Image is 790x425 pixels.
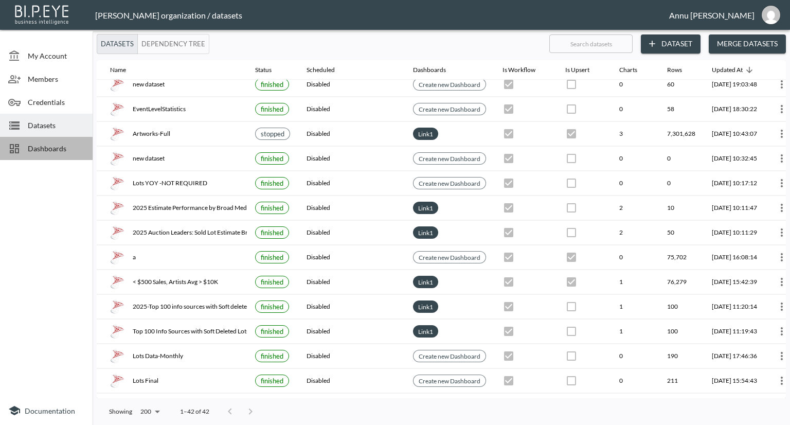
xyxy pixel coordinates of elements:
th: {"type":"div","key":null,"ref":null,"props":{"style":{"display":"flex","gap":16,"alignItems":"cen... [102,97,247,121]
span: finished [261,204,283,212]
th: 7,301,628 [659,122,704,146]
div: Create new Dashboard [413,103,486,115]
th: Disabled [298,394,405,418]
th: Disabled [298,97,405,121]
a: Create new Dashboard [417,252,482,263]
img: mssql icon [110,225,124,240]
button: more [774,348,790,364]
button: more [774,150,790,167]
div: new dataset [110,151,239,166]
div: 200 [136,405,164,418]
button: Merge Datasets [709,34,786,54]
th: {"type":{},"key":null,"ref":null,"props":{"disabled":true,"checked":false,"color":"primary","styl... [557,369,611,393]
th: {"type":"div","key":null,"ref":null,"props":{"style":{"display":"flex","gap":16,"alignItems":"cen... [102,196,247,220]
th: Disabled [298,369,405,393]
th: {"type":{},"key":null,"ref":null,"props":{"disabled":true,"checked":true,"color":"primary","style... [494,245,557,270]
th: 0 [611,245,659,270]
span: Scheduled [307,64,348,76]
div: Rows [667,64,682,76]
a: Create new Dashboard [417,350,482,362]
th: {"type":{},"key":null,"ref":null,"props":{"size":"small","clickable":true,"style":{"background":"... [405,394,494,418]
th: 0 [611,394,659,418]
th: {"type":{},"key":null,"ref":null,"props":{"size":"small","clickable":true,"style":{"background":"... [405,73,494,97]
th: 2 [611,196,659,220]
a: Link1 [416,227,435,239]
th: {"type":"div","key":null,"ref":null,"props":{"style":{"display":"flex","flexWrap":"wrap","gap":6}... [405,270,494,294]
span: Name [110,64,139,76]
th: 100 [659,320,704,344]
th: {"type":{},"key":null,"ref":null,"props":{"disabled":true,"checked":true,"color":"primary","style... [494,73,557,97]
div: Dashboards [413,64,446,76]
th: {"type":{},"key":null,"ref":null,"props":{"size":"small","label":{"type":{},"key":null,"ref":null... [247,122,298,146]
th: {"type":{},"key":null,"ref":null,"props":{"size":"small","clickable":true,"style":{"background":"... [405,344,494,368]
th: 3 [611,122,659,146]
th: 2025-08-13, 11:19:43 [704,320,765,344]
th: {"type":{},"key":null,"ref":null,"props":{"disabled":true,"checked":false,"color":"primary","styl... [557,147,611,171]
div: Link1 [413,202,438,214]
th: 0 [659,171,704,196]
div: a [110,250,239,264]
th: {"type":{},"key":null,"ref":null,"props":{"disabled":true,"checked":false,"color":"primary","styl... [557,97,611,121]
th: {"type":"div","key":null,"ref":null,"props":{"style":{"display":"flex","gap":16,"alignItems":"cen... [102,270,247,294]
button: more [774,175,790,191]
img: mssql icon [110,275,124,289]
button: more [774,200,790,216]
div: Link1 [413,300,438,313]
th: {"type":{},"key":null,"ref":null,"props":{"size":"small","label":{"type":{},"key":null,"ref":null... [247,270,298,294]
th: 2025-08-20, 10:11:47 [704,196,765,220]
th: {"type":"div","key":null,"ref":null,"props":{"style":{"display":"flex","gap":16,"alignItems":"cen... [102,320,247,344]
span: Members [28,74,84,84]
th: {"type":{},"key":null,"ref":null,"props":{"disabled":true,"checked":false,"color":"primary","styl... [557,196,611,220]
th: 2025-08-20, 10:11:29 [704,221,765,245]
th: {"type":"div","key":null,"ref":null,"props":{"style":{"display":"flex","gap":16,"alignItems":"cen... [102,295,247,319]
div: Updated At [712,64,743,76]
div: Top 100 Info Sources with Soft Deleted Lots 2024 [110,324,239,339]
th: {"type":{},"key":null,"ref":null,"props":{"disabled":true,"checked":true,"color":"primary","style... [494,122,557,146]
span: finished [261,80,283,88]
th: 2025-08-21, 10:43:07 [704,122,765,146]
th: 2025-08-21, 10:17:12 [704,171,765,196]
div: Lots Data-Monthly [110,349,239,363]
span: Dashboards [28,143,84,154]
th: {"type":{},"key":null,"ref":null,"props":{"size":"small","clickable":true,"style":{"background":"... [405,369,494,393]
div: 2025 Estimate Performance by Broad Media [110,201,239,215]
th: {"type":{},"key":null,"ref":null,"props":{"size":"small","label":{"type":{},"key":null,"ref":null... [247,73,298,97]
button: more [774,298,790,315]
div: Lots Final [110,374,239,388]
img: 30a3054078d7a396129f301891e268cf [762,6,780,24]
th: 2025-08-14, 15:42:39 [704,270,765,294]
th: {"type":"div","key":null,"ref":null,"props":{"style":{"display":"flex","flexWrap":"wrap","gap":6}... [405,122,494,146]
th: 2 [611,221,659,245]
img: mssql icon [110,349,124,363]
div: Link1 [413,128,438,140]
img: mssql icon [110,102,124,116]
a: Link1 [416,276,435,288]
div: new dataset [110,77,239,92]
th: Disabled [298,320,405,344]
th: {"type":"div","key":null,"ref":null,"props":{"style":{"display":"flex","gap":16,"alignItems":"cen... [102,369,247,393]
th: 2025-08-05, 15:52:11 [704,394,765,418]
img: mssql icon [110,176,124,190]
a: Link1 [416,202,435,214]
th: 58 [659,97,704,121]
th: {"type":{},"key":null,"ref":null,"props":{"disabled":true,"checked":true,"color":"primary","style... [494,97,557,121]
span: Dashboards [413,64,459,76]
div: Link1 [413,226,438,239]
th: 2025-08-14, 16:08:14 [704,245,765,270]
th: 0 [611,147,659,171]
button: more [774,397,790,414]
th: 2025-08-13, 11:20:14 [704,295,765,319]
p: Showing [109,407,132,416]
a: Create new Dashboard [417,79,482,91]
th: {"type":{},"key":null,"ref":null,"props":{"size":"small","clickable":true,"style":{"background":"... [405,171,494,196]
th: {"type":"div","key":null,"ref":null,"props":{"style":{"display":"flex","gap":16,"alignItems":"cen... [102,122,247,146]
div: Create new Dashboard [413,152,486,165]
div: Artworks-Full [110,127,239,141]
th: Disabled [298,344,405,368]
th: {"type":{},"key":null,"ref":null,"props":{"disabled":true,"checked":true,"color":"primary","style... [494,171,557,196]
th: {"type":{},"key":null,"ref":null,"props":{"disabled":true,"checked":false,"color":"primary","styl... [557,344,611,368]
span: My Account [28,50,84,61]
button: Datasets [97,34,138,54]
th: 76,279 [659,270,704,294]
th: 60 [659,73,704,97]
